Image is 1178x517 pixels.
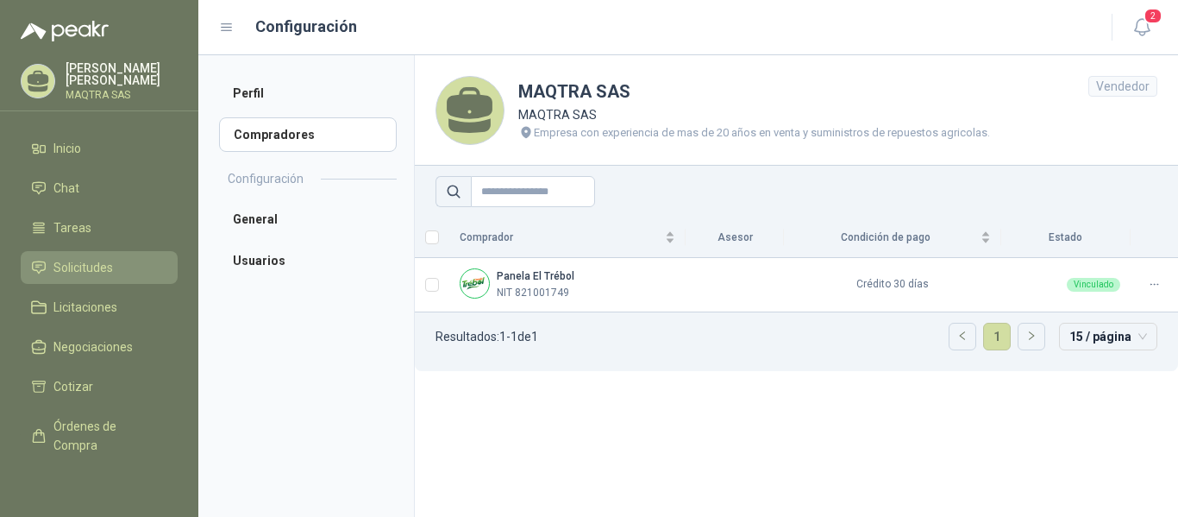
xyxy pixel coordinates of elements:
[219,76,397,110] a: Perfil
[949,323,976,350] li: Página anterior
[53,218,91,237] span: Tareas
[53,337,133,356] span: Negociaciones
[255,15,357,39] h1: Configuración
[984,324,1010,350] a: 1
[1026,331,1037,341] span: right
[461,269,489,298] img: Company Logo
[1144,8,1162,24] span: 2
[784,218,1001,258] th: Condición de pago
[518,79,990,105] h1: MAQTRA SAS
[1088,76,1157,97] div: Vendedor
[21,331,178,363] a: Negociaciones
[219,243,397,278] a: Usuarios
[21,132,178,165] a: Inicio
[66,62,178,86] p: [PERSON_NAME] [PERSON_NAME]
[449,218,686,258] th: Comprador
[53,179,79,198] span: Chat
[534,124,990,142] p: Empresa con experiencia de mas de 20 años en venta y suministros de repuestos agricolas.
[21,370,178,403] a: Cotizar
[1126,12,1157,43] button: 2
[21,410,178,462] a: Órdenes de Compra
[1001,218,1131,258] th: Estado
[1018,324,1044,350] button: right
[1059,323,1157,350] div: tamaño de página
[21,291,178,324] a: Licitaciones
[983,323,1011,350] li: 1
[957,331,968,341] span: left
[518,105,990,124] p: MAQTRA SAS
[53,377,93,396] span: Cotizar
[53,258,113,277] span: Solicitudes
[794,230,977,246] span: Condición de pago
[460,230,661,246] span: Comprador
[497,285,569,301] p: NIT 821001749
[497,270,574,282] b: Panela El Trébol
[1018,323,1045,350] li: Página siguiente
[1069,324,1147,350] span: 15 / página
[53,417,161,455] span: Órdenes de Compra
[21,251,178,284] a: Solicitudes
[53,298,117,317] span: Licitaciones
[1067,278,1120,292] div: Vinculado
[219,202,397,236] a: General
[21,172,178,205] a: Chat
[66,90,178,100] p: MAQTRA SAS
[686,218,784,258] th: Asesor
[949,324,975,350] button: left
[21,211,178,244] a: Tareas
[21,469,178,501] a: Remisiones
[219,117,397,152] a: Compradores
[228,169,304,188] h2: Configuración
[21,21,109,41] img: Logo peakr
[53,139,81,158] span: Inicio
[435,331,538,343] p: Resultados: 1 - 1 de 1
[784,258,1001,312] td: Crédito 30 días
